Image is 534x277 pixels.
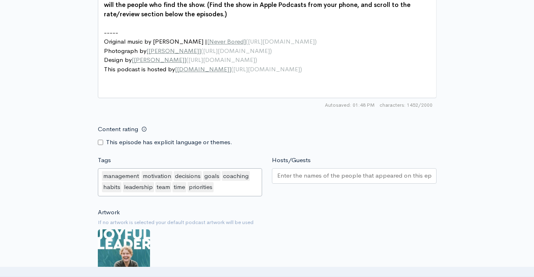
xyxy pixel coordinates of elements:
div: management [102,171,140,181]
div: team [155,182,171,192]
div: leadership [123,182,154,192]
span: ] [199,47,201,55]
label: Hosts/Guests [272,156,311,165]
div: priorities [188,182,214,192]
span: [DOMAIN_NAME] [177,65,229,73]
span: [ [146,47,148,55]
div: coaching [222,171,250,181]
span: [PERSON_NAME] [148,47,199,55]
input: Enter the names of the people that appeared on this episode [277,171,431,180]
span: [URL][DOMAIN_NAME] [248,37,315,45]
span: [PERSON_NAME] [134,56,184,64]
span: ( [246,37,248,45]
label: This episode has explicit language or themes. [106,138,232,147]
span: Never Bored [209,37,244,45]
span: ] [229,65,231,73]
span: [ [207,37,209,45]
label: Content rating [98,121,138,138]
span: ( [186,56,188,64]
span: ) [255,56,257,64]
span: [URL][DOMAIN_NAME] [233,65,300,73]
span: 1452/2000 [380,101,432,109]
span: [URL][DOMAIN_NAME] [203,47,270,55]
span: ) [300,65,302,73]
span: ( [201,47,203,55]
span: Design by [104,56,257,64]
span: This podcast is hosted by [104,65,302,73]
span: ----- [104,29,118,36]
label: Artwork [98,208,120,217]
div: goals [203,171,221,181]
small: If no artwork is selected your default podcast artwork will be used [98,218,437,226]
div: time [172,182,186,192]
div: habits [102,182,121,192]
div: decisions [174,171,202,181]
div: motivation [141,171,172,181]
span: [ [175,65,177,73]
span: ) [315,37,317,45]
span: ) [270,47,272,55]
span: [URL][DOMAIN_NAME] [188,56,255,64]
span: Photograph by [104,47,272,55]
span: ] [244,37,246,45]
span: Autosaved: 01:48 PM [325,101,375,109]
span: ] [184,56,186,64]
span: Original music by [PERSON_NAME] | [104,37,317,45]
label: Tags [98,156,111,165]
span: ( [231,65,233,73]
span: [ [132,56,134,64]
